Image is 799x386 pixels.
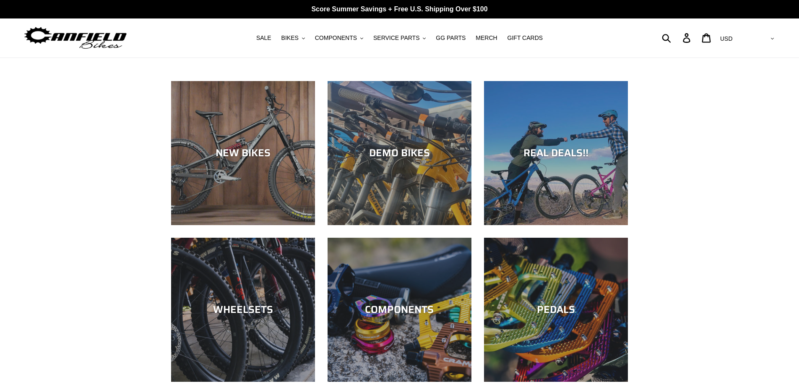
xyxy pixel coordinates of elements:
[436,34,466,42] span: GG PARTS
[373,34,419,42] span: SERVICE PARTS
[23,25,128,51] img: Canfield Bikes
[328,238,471,382] a: COMPONENTS
[484,81,628,225] a: REAL DEALS!!
[171,238,315,382] a: WHEELSETS
[484,304,628,316] div: PEDALS
[171,147,315,159] div: NEW BIKES
[256,34,271,42] span: SALE
[666,29,688,47] input: Search
[476,34,497,42] span: MERCH
[171,81,315,225] a: NEW BIKES
[369,32,430,44] button: SERVICE PARTS
[508,34,543,42] span: GIFT CARDS
[471,32,501,44] a: MERCH
[311,32,367,44] button: COMPONENTS
[503,32,547,44] a: GIFT CARDS
[328,81,471,225] a: DEMO BIKES
[328,304,471,316] div: COMPONENTS
[171,304,315,316] div: WHEELSETS
[252,32,276,44] a: SALE
[484,238,628,382] a: PEDALS
[281,34,299,42] span: BIKES
[484,147,628,159] div: REAL DEALS!!
[432,32,470,44] a: GG PARTS
[315,34,357,42] span: COMPONENTS
[328,147,471,159] div: DEMO BIKES
[277,32,309,44] button: BIKES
